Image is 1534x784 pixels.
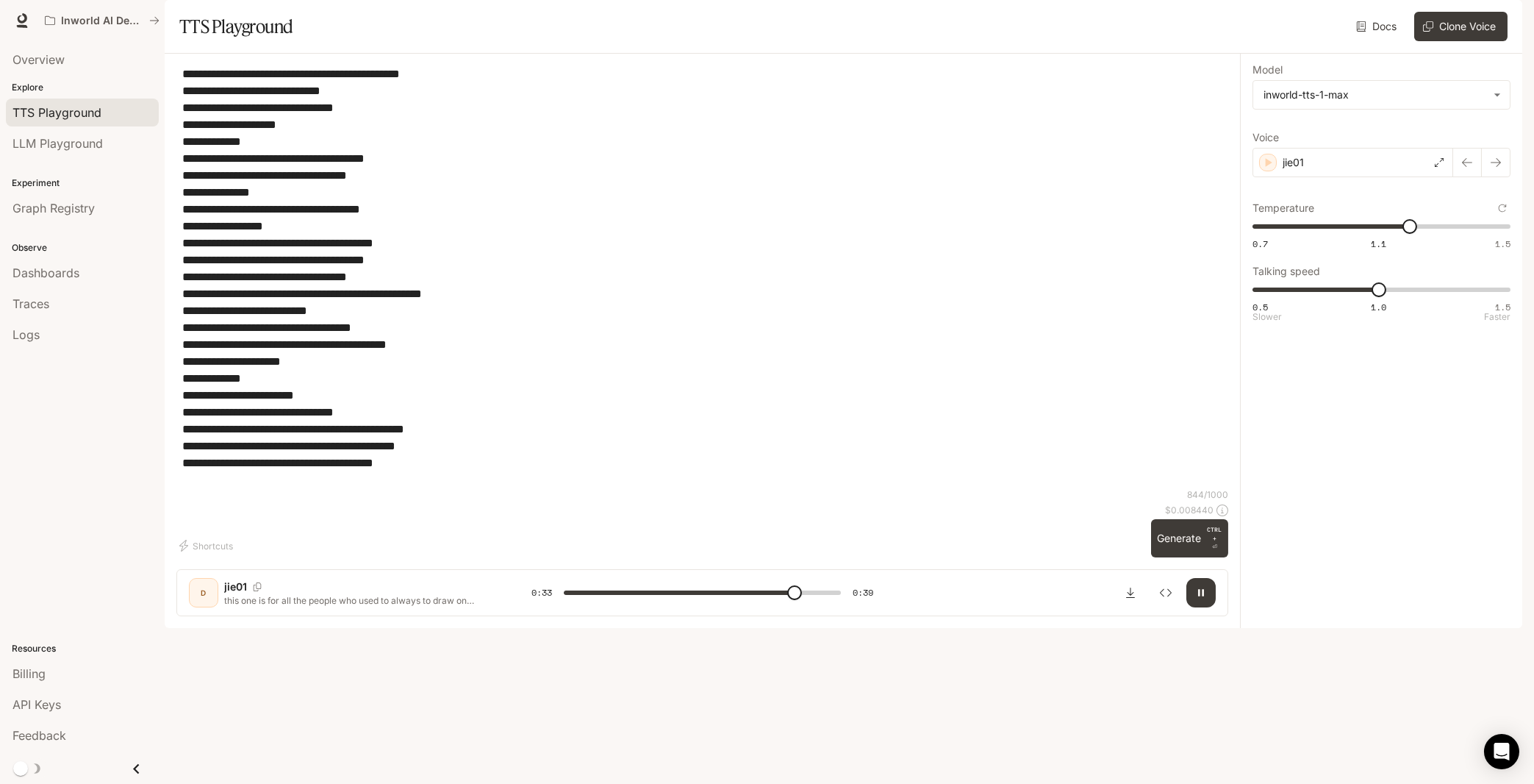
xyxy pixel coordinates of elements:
[1495,238,1510,250] span: 1.5
[1484,734,1519,769] div: Open Intercom Messenger
[1252,203,1314,213] p: Temperature
[1252,266,1320,277] p: Talking speed
[1116,578,1145,607] button: Download audio
[38,6,166,35] button: All workspaces
[531,585,552,600] span: 0:33
[1495,301,1510,313] span: 1.5
[1484,313,1510,321] p: Faster
[176,534,239,557] button: Shortcuts
[1252,313,1282,321] p: Slower
[224,580,247,594] p: jie01
[1207,525,1222,543] p: CTRL +
[1252,65,1283,75] p: Model
[224,594,496,607] p: this one is for all the people who used to always to draw on themselves in school these are tempo...
[192,581,215,605] div: D
[853,585,873,600] span: 0:39
[1264,88,1486,102] div: inworld-tts-1-max
[179,12,293,41] h1: TTS Playground
[1151,519,1228,557] button: GenerateCTRL +⏎
[1494,200,1510,216] button: Reset to default
[1414,12,1508,41] button: Clone Voice
[1165,504,1214,516] p: $ 0.008440
[1283,155,1304,170] p: jie01
[1187,488,1228,501] p: 844 / 1000
[1252,132,1279,143] p: Voice
[1371,238,1386,250] span: 1.1
[1207,525,1222,552] p: ⏎
[1252,301,1268,313] span: 0.5
[1151,578,1180,607] button: Inspect
[1353,12,1402,41] a: Docs
[1253,81,1510,109] div: inworld-tts-1-max
[247,582,268,591] button: Copy Voice ID
[1371,301,1386,313] span: 1.0
[1252,238,1268,250] span: 0.7
[61,15,143,27] p: Inworld AI Demos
